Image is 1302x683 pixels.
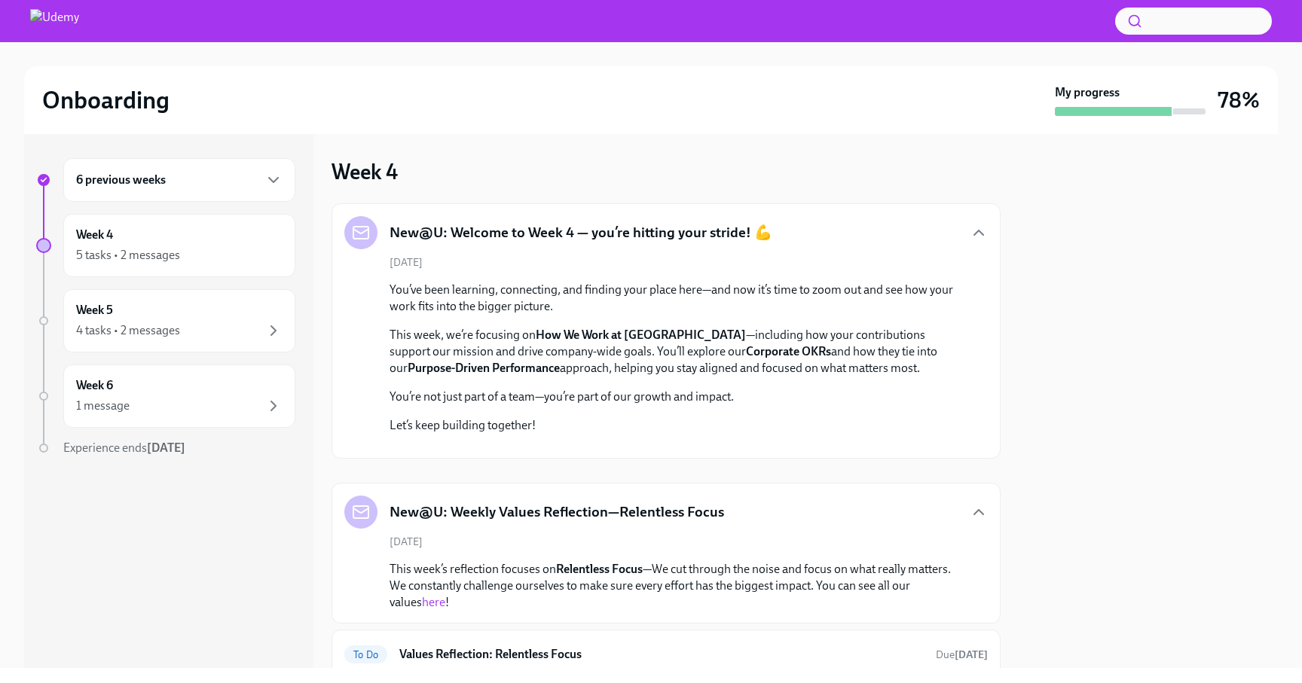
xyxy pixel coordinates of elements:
div: 4 tasks • 2 messages [76,322,180,339]
h3: Week 4 [332,158,398,185]
h3: 78% [1218,87,1260,114]
div: 1 message [76,398,130,414]
span: October 6th, 2025 10:00 [936,648,988,662]
strong: Relentless Focus [556,562,643,576]
a: Week 45 tasks • 2 messages [36,214,295,277]
h5: New@U: Welcome to Week 4 — you’re hitting your stride! 💪 [390,223,772,242]
strong: [DATE] [955,648,988,661]
span: [DATE] [390,535,423,549]
span: [DATE] [390,255,423,270]
img: Udemy [30,9,79,33]
a: Week 61 message [36,364,295,428]
strong: Purpose-Driven Performance [408,361,560,375]
div: 5 tasks • 2 messages [76,247,180,264]
strong: [DATE] [147,441,185,455]
p: You’ve been learning, connecting, and finding your place here—and now it’s time to zoom out and s... [390,282,964,315]
a: here [422,595,445,609]
h6: Week 5 [76,302,113,319]
span: Experience ends [63,441,185,455]
h6: Week 4 [76,227,113,243]
a: Week 54 tasks • 2 messages [36,289,295,352]
span: Due [936,648,988,661]
h2: Onboarding [42,85,170,115]
h5: New@U: Weekly Values Reflection—Relentless Focus [390,502,724,522]
span: To Do [344,649,387,660]
strong: My progress [1055,84,1120,101]
h6: 6 previous weeks [76,172,166,188]
a: To DoValues Reflection: Relentless FocusDue[DATE] [344,642,988,666]
strong: How We Work at [GEOGRAPHIC_DATA] [536,328,746,342]
p: Let’s keep building together! [390,417,964,434]
p: This week, we’re focusing on —including how your contributions support our mission and drive comp... [390,327,964,377]
div: 6 previous weeks [63,158,295,202]
p: This week’s reflection focuses on —We cut through the noise and focus on what really matters. We ... [390,561,964,611]
h6: Values Reflection: Relentless Focus [399,646,924,663]
p: You’re not just part of a team—you’re part of our growth and impact. [390,389,964,405]
h6: Week 6 [76,377,113,394]
strong: Corporate OKRs [746,344,831,358]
